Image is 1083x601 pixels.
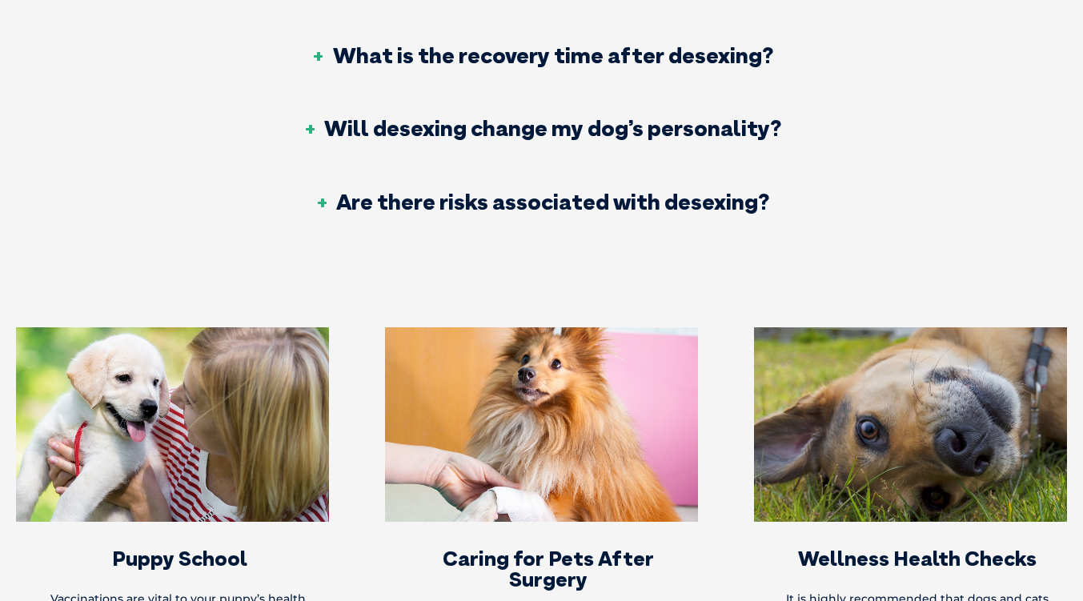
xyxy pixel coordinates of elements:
h3: Puppy School [48,548,311,569]
h3: Will desexing change my dog’s personality? [302,117,781,139]
h3: Are there risks associated with desexing? [314,190,769,213]
h3: Caring for Pets After Surgery [417,548,680,590]
button: Search [1052,73,1068,89]
h3: Wellness Health Checks [786,548,1049,569]
h3: What is the recovery time after desexing? [311,44,773,66]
